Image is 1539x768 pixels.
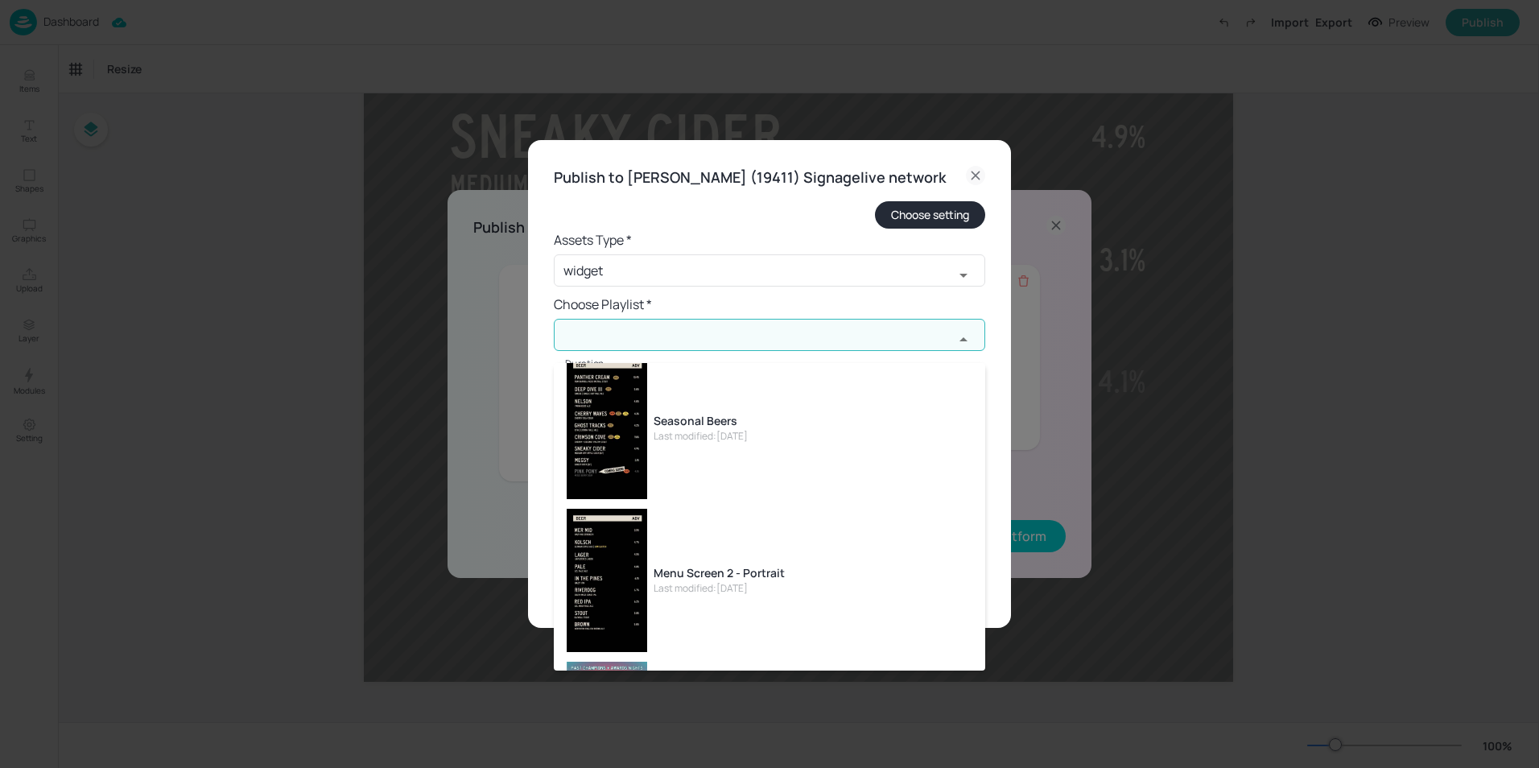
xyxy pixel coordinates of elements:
img: QJwxAmx%2FmSI2hLLNYPVIFQ%3D%3D [567,356,647,499]
h6: Assets Type * [554,229,985,251]
h6: Choose Playlist * [554,293,985,316]
button: Close [947,324,980,356]
button: Open [947,259,980,291]
label: Duration [565,357,604,370]
h6: Publish to [PERSON_NAME] (19411) Signagelive network [554,166,946,189]
div: Last modified: [DATE] [654,581,785,596]
div: BYBT NEW [654,668,748,685]
div: Menu Screen 2 - Portrait [654,564,785,581]
img: 40R%2FAMt1aE3JdyV2sbRLFA%3D%3D [567,662,647,707]
button: Choose setting [875,201,985,229]
img: 17mTiV%2Bq1qGlDOsT5C722Q%3D%3D [567,509,647,652]
div: Last modified: [DATE] [654,429,748,444]
div: Seasonal Beers [654,412,748,429]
